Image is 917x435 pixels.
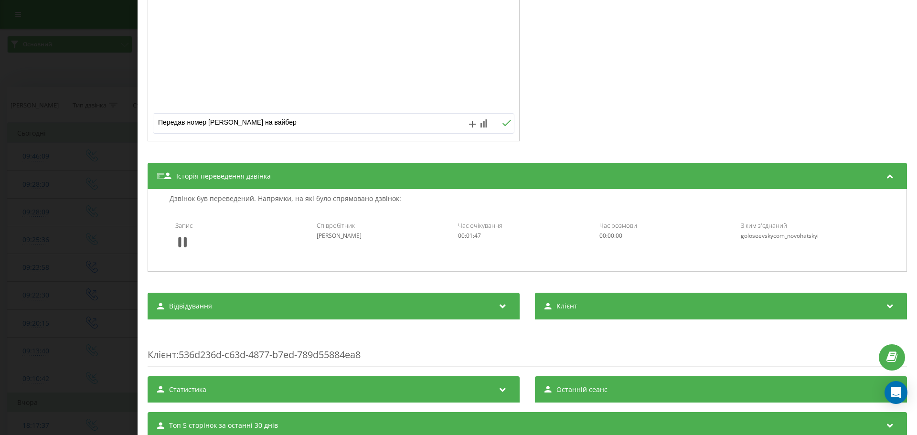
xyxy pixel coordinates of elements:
p: Дзвінок був переведений. Напрямки, на які було спрямовано дзвінок: [167,194,404,203]
div: : 536d236d-c63d-4877-b7ed-789d55884ea8 [148,329,907,367]
span: Історія переведення дзвінка [176,171,271,181]
span: Час очікування [458,221,502,230]
span: Топ 5 сторінок за останні 30 днів [169,421,278,430]
div: 00:00:00 [599,233,738,239]
span: Клієнт [556,301,577,311]
div: Open Intercom Messenger [885,381,907,404]
span: Відвідування [169,301,212,311]
textarea: Передав номер [PERSON_NAME] на вайбер [153,114,442,131]
span: Статистика [169,385,206,394]
span: З ким з'єднаний [741,221,787,230]
span: Клієнт [148,348,176,361]
div: 00:01:47 [458,233,597,239]
span: Запис [175,221,192,230]
div: goloseevskycom_novohatskyi [741,233,879,239]
span: Час розмови [599,221,637,230]
span: Останній сеанс [556,385,608,394]
div: [PERSON_NAME] [317,233,455,239]
span: Співробітник [317,221,355,230]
